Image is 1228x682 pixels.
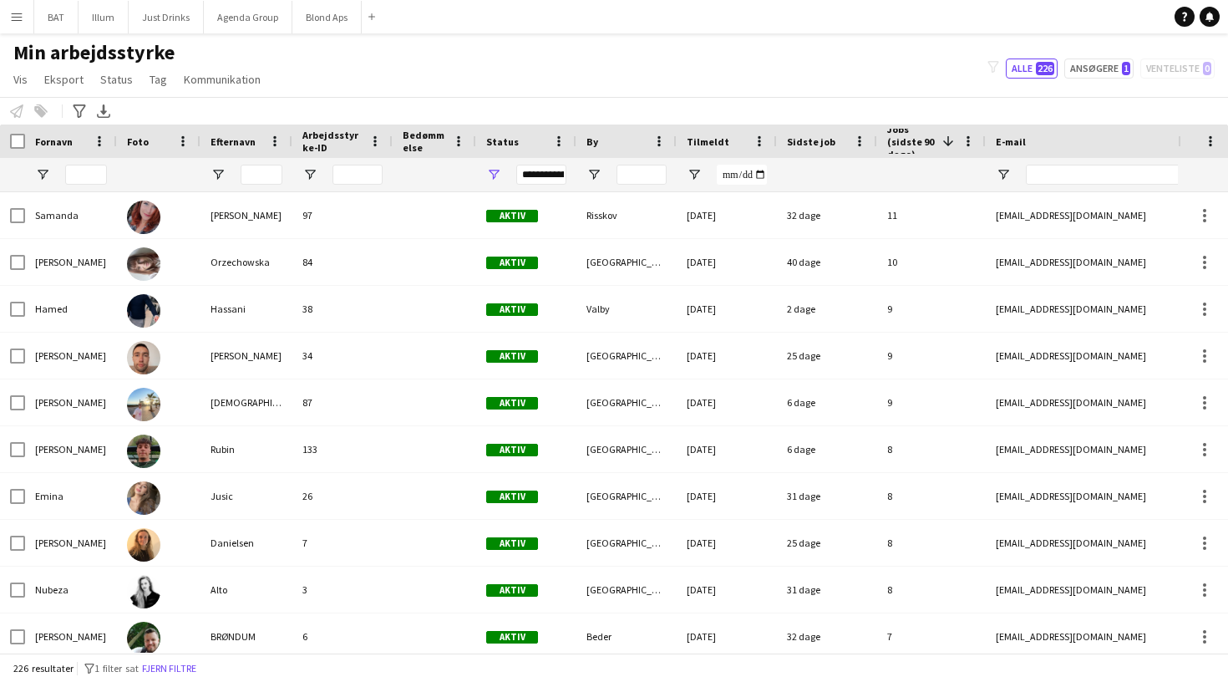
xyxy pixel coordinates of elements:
[777,333,877,379] div: 25 dage
[617,165,667,185] input: By Filter Input
[486,537,538,550] span: Aktiv
[576,473,677,519] div: [GEOGRAPHIC_DATA]
[877,192,986,238] div: 11
[777,239,877,285] div: 40 dage
[127,341,160,374] img: Mikkel Dræby Jensen
[777,192,877,238] div: 32 dage
[25,520,117,566] div: [PERSON_NAME]
[576,379,677,425] div: [GEOGRAPHIC_DATA]
[877,613,986,659] div: 7
[127,247,160,281] img: Natalia Anna Orzechowska
[717,165,767,185] input: Tilmeldt Filter Input
[200,520,292,566] div: Danielsen
[127,435,160,468] img: Andreas Rubin
[292,426,393,472] div: 133
[787,135,835,148] span: Sidste job
[127,622,160,655] img: JONAS BRØNDUM
[677,379,777,425] div: [DATE]
[204,1,292,33] button: Agenda Group
[1006,59,1058,79] button: Alle226
[777,286,877,332] div: 2 dage
[576,613,677,659] div: Beder
[69,101,89,121] app-action-btn: Avancerede filtre
[25,613,117,659] div: [PERSON_NAME]
[127,528,160,562] img: Ida Emilie Danielsen
[687,167,702,182] button: Åbn Filtermenu
[200,333,292,379] div: [PERSON_NAME]
[877,426,986,472] div: 8
[25,239,117,285] div: [PERSON_NAME]
[25,286,117,332] div: Hamed
[139,659,200,678] button: Fjern filtre
[211,135,256,148] span: Efternavn
[576,520,677,566] div: [GEOGRAPHIC_DATA]
[486,210,538,222] span: Aktiv
[1122,62,1130,75] span: 1
[292,613,393,659] div: 6
[150,72,167,87] span: Tag
[996,167,1011,182] button: Åbn Filtermenu
[127,201,160,234] img: Samanda Nørgaard
[877,239,986,285] div: 10
[100,72,133,87] span: Status
[677,613,777,659] div: [DATE]
[184,72,261,87] span: Kommunikation
[25,192,117,238] div: Samanda
[486,584,538,597] span: Aktiv
[777,567,877,613] div: 31 dage
[127,294,160,328] img: Hamed Hassani
[486,397,538,410] span: Aktiv
[127,135,149,148] span: Foto
[44,72,84,87] span: Eksport
[38,69,90,90] a: Eksport
[1036,62,1054,75] span: 226
[486,303,538,316] span: Aktiv
[200,613,292,659] div: BRØNDUM
[13,40,175,65] span: Min arbejdsstyrke
[25,567,117,613] div: Nubeza
[486,491,538,503] span: Aktiv
[177,69,267,90] a: Kommunikation
[677,426,777,472] div: [DATE]
[292,379,393,425] div: 87
[200,426,292,472] div: Rubin
[403,129,446,154] span: Bedømmelse
[576,239,677,285] div: [GEOGRAPHIC_DATA]
[677,286,777,332] div: [DATE]
[200,567,292,613] div: Alto
[877,473,986,519] div: 8
[25,333,117,379] div: [PERSON_NAME]
[241,165,282,185] input: Efternavn Filter Input
[292,192,393,238] div: 97
[25,426,117,472] div: [PERSON_NAME]
[877,333,986,379] div: 9
[35,135,73,148] span: Fornavn
[200,192,292,238] div: [PERSON_NAME]
[211,167,226,182] button: Åbn Filtermenu
[486,350,538,363] span: Aktiv
[576,426,677,472] div: [GEOGRAPHIC_DATA]
[677,520,777,566] div: [DATE]
[996,135,1026,148] span: E-mail
[777,520,877,566] div: 25 dage
[127,388,160,421] img: Noah Christiansen
[576,333,677,379] div: [GEOGRAPHIC_DATA]
[576,192,677,238] div: Risskov
[486,257,538,269] span: Aktiv
[65,165,107,185] input: Fornavn Filter Input
[143,69,174,90] a: Tag
[677,567,777,613] div: [DATE]
[576,567,677,613] div: [GEOGRAPHIC_DATA]
[1064,59,1134,79] button: Ansøgere1
[13,72,28,87] span: Vis
[129,1,204,33] button: Just Drinks
[777,379,877,425] div: 6 dage
[877,567,986,613] div: 8
[25,379,117,425] div: [PERSON_NAME]
[486,631,538,644] span: Aktiv
[34,1,79,33] button: BAT
[777,426,877,472] div: 6 dage
[200,473,292,519] div: Jusic
[127,575,160,608] img: Nubeza Alto
[292,333,393,379] div: 34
